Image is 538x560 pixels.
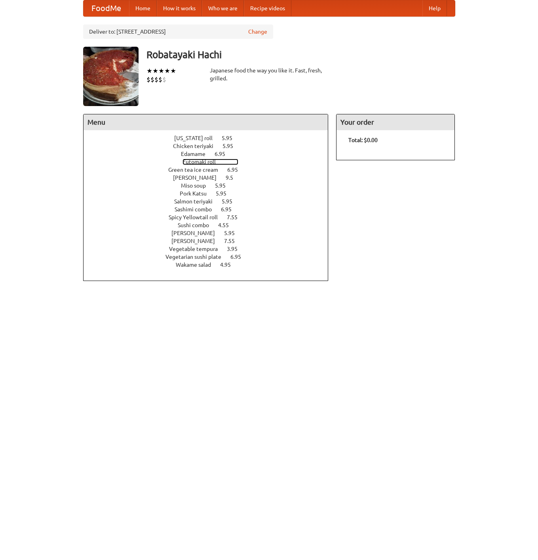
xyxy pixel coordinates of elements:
span: Edamame [181,151,213,157]
span: [PERSON_NAME] [171,238,223,244]
li: ★ [158,66,164,75]
img: angular.jpg [83,47,139,106]
a: Chicken teriyaki 5.95 [173,143,248,149]
a: Pork Katsu 5.95 [180,190,241,197]
span: 6.95 [227,167,246,173]
li: $ [154,75,158,84]
span: 6.95 [230,254,249,260]
a: Vegetable tempura 3.95 [169,246,252,252]
a: [PERSON_NAME] 9.5 [173,175,248,181]
span: Spicy Yellowtail roll [169,214,226,220]
span: [PERSON_NAME] [173,175,224,181]
a: Green tea ice cream 6.95 [168,167,253,173]
span: 5.95 [222,143,241,149]
span: [US_STATE] roll [174,135,221,141]
span: Futomaki roll [183,159,224,165]
a: Spicy Yellowtail roll 7.55 [169,214,252,220]
div: Japanese food the way you like it. Fast, fresh, grilled. [210,66,329,82]
h4: Your order [336,114,454,130]
a: Home [129,0,157,16]
a: Recipe videos [244,0,291,16]
span: 5.95 [222,198,240,205]
span: 4.55 [218,222,237,228]
a: [PERSON_NAME] 5.95 [171,230,249,236]
li: ★ [164,66,170,75]
a: Who we are [202,0,244,16]
a: Sashimi combo 6.95 [175,206,246,213]
li: $ [162,75,166,84]
span: Vegetarian sushi plate [165,254,229,260]
span: [PERSON_NAME] [171,230,223,236]
span: Vegetable tempura [169,246,226,252]
span: 7.55 [227,214,245,220]
a: Wakame salad 4.95 [176,262,245,268]
a: Help [422,0,447,16]
li: ★ [146,66,152,75]
li: $ [150,75,154,84]
a: Vegetarian sushi plate 6.95 [165,254,256,260]
span: 6.95 [215,151,233,157]
a: [PERSON_NAME] 7.55 [171,238,249,244]
span: 6.95 [221,206,240,213]
a: Salmon teriyaki 5.95 [174,198,247,205]
span: 5.95 [216,190,234,197]
div: Deliver to: [STREET_ADDRESS] [83,25,273,39]
a: FoodMe [84,0,129,16]
a: Change [248,28,267,36]
span: Green tea ice cream [168,167,226,173]
a: Sushi combo 4.55 [178,222,243,228]
span: 7.55 [224,238,243,244]
span: Sushi combo [178,222,217,228]
span: 5.95 [215,182,234,189]
a: [US_STATE] roll 5.95 [174,135,247,141]
h3: Robatayaki Hachi [146,47,455,63]
h4: Menu [84,114,328,130]
span: 5.95 [224,230,243,236]
span: Miso soup [181,182,214,189]
li: $ [158,75,162,84]
li: ★ [152,66,158,75]
span: Sashimi combo [175,206,220,213]
a: Futomaki roll [183,159,238,165]
span: Pork Katsu [180,190,215,197]
span: 3.95 [227,246,245,252]
li: ★ [170,66,176,75]
a: How it works [157,0,202,16]
span: 5.95 [222,135,240,141]
a: Edamame 6.95 [181,151,240,157]
a: Miso soup 5.95 [181,182,240,189]
span: 4.95 [220,262,239,268]
span: Wakame salad [176,262,219,268]
b: Total: $0.00 [348,137,378,143]
span: 9.5 [226,175,241,181]
span: Salmon teriyaki [174,198,221,205]
li: $ [146,75,150,84]
span: Chicken teriyaki [173,143,221,149]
